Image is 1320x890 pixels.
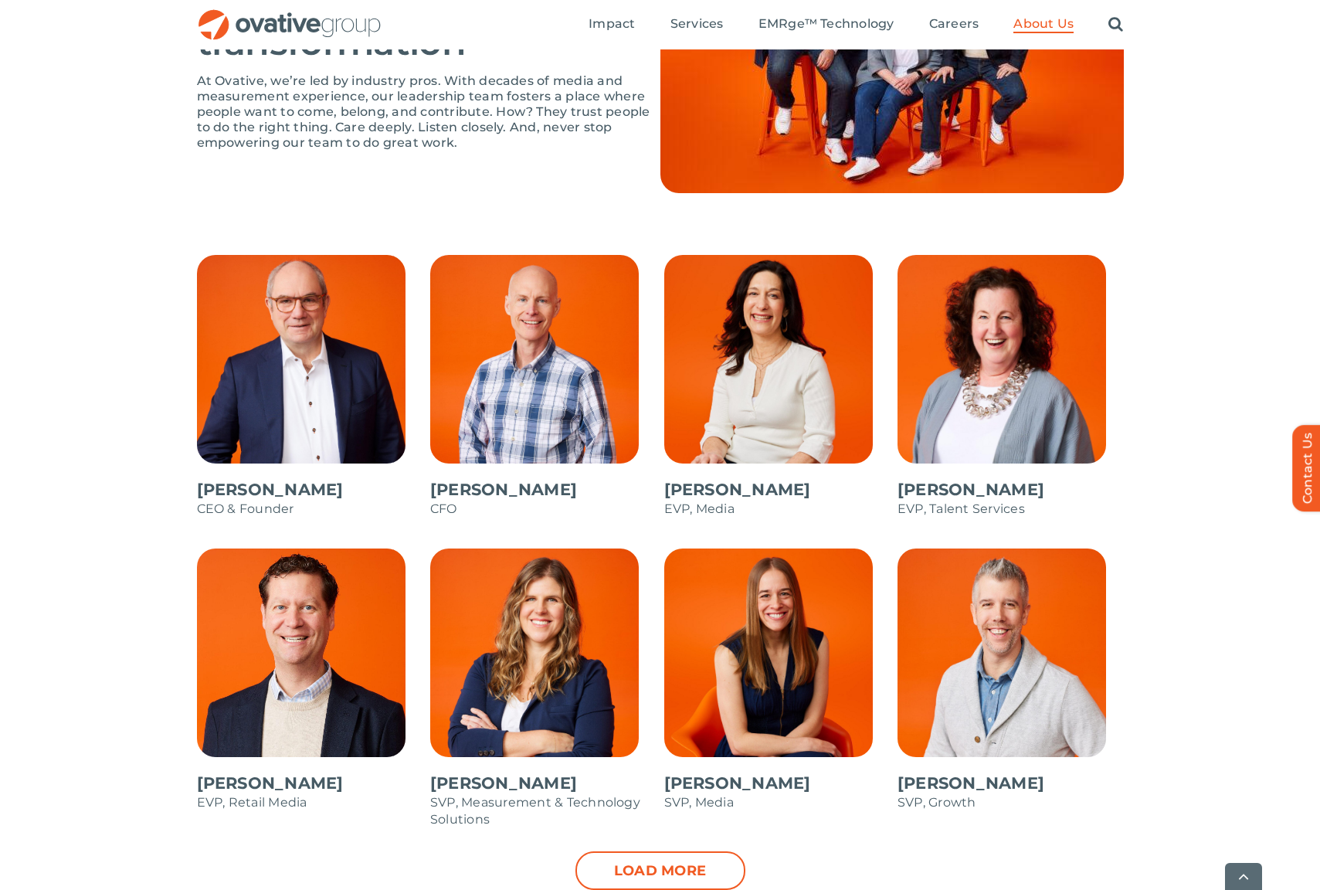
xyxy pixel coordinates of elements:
span: Services [670,16,724,32]
p: At Ovative, we’re led by industry pros. With decades of media and measurement experience, our lea... [197,73,660,151]
a: Careers [929,16,979,33]
span: Careers [929,16,979,32]
a: Services [670,16,724,33]
span: Impact [589,16,635,32]
a: EMRge™ Technology [758,16,894,33]
span: About Us [1013,16,1074,32]
a: Search [1108,16,1123,33]
a: OG_Full_horizontal_RGB [197,8,382,22]
a: About Us [1013,16,1074,33]
a: Impact [589,16,635,33]
span: EMRge™ Technology [758,16,894,32]
a: Load more [575,851,745,890]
